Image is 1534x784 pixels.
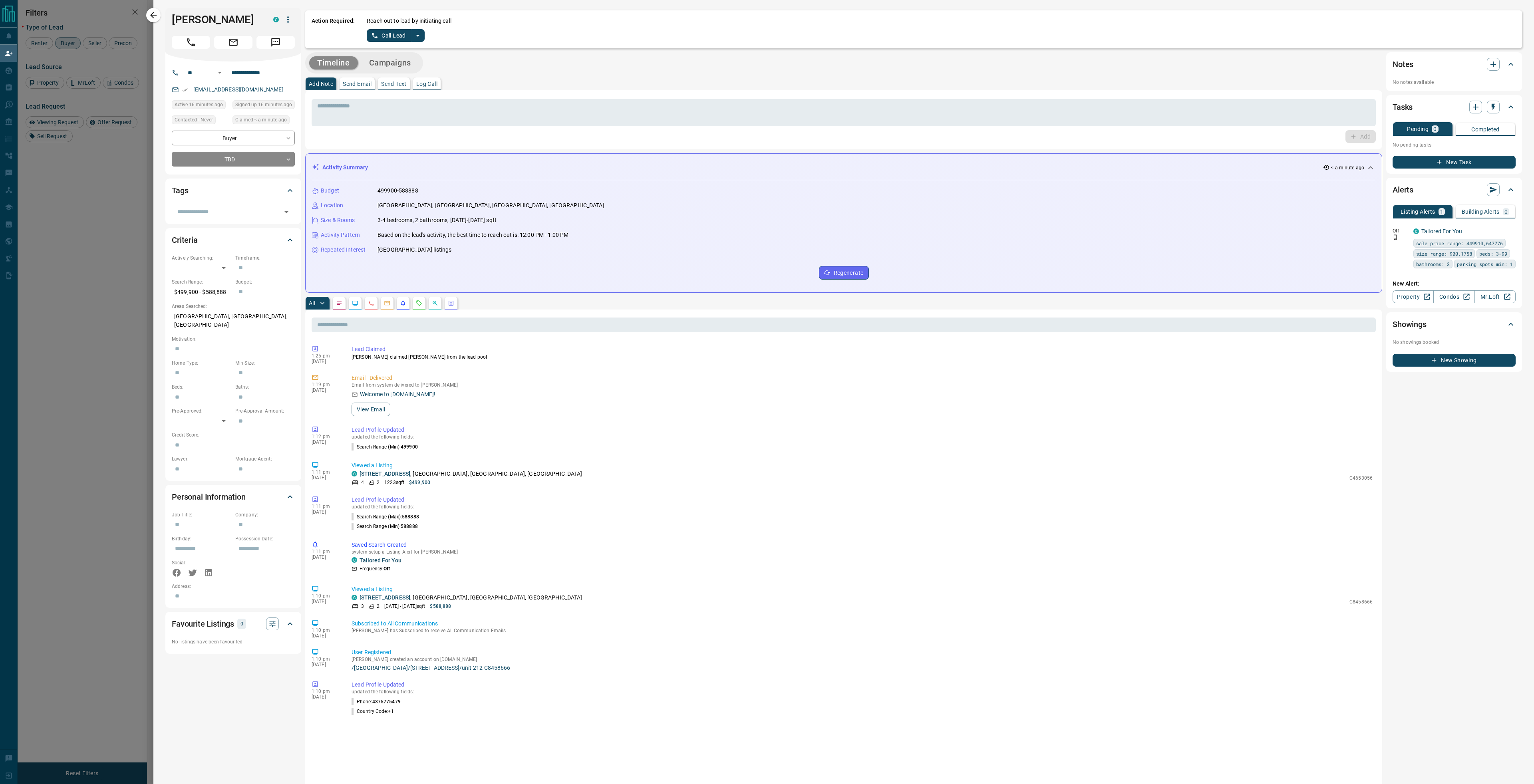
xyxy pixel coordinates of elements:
p: Viewed a Listing [352,585,1373,593]
strong: Off [383,566,390,572]
p: [PERSON_NAME] claimed [PERSON_NAME] from the lead pool [352,353,1373,361]
a: [EMAIL_ADDRESS][DOMAIN_NAME] [193,86,284,93]
p: Pre-Approval Amount: [235,407,295,415]
p: 2 [377,603,380,610]
div: Criteria [172,230,295,250]
p: 1:11 pm [312,469,340,475]
p: 1 [1440,209,1443,214]
button: New Showing [1393,354,1516,367]
p: $499,900 [409,479,430,486]
span: 4375775479 [372,699,401,705]
p: Email from system delivered to [PERSON_NAME] [352,382,1373,388]
p: Pending [1407,126,1429,132]
div: Showings [1393,315,1516,334]
p: Email - Delivered [352,374,1373,382]
p: Send Text [381,81,407,87]
div: Notes [1393,55,1516,74]
span: Call [172,36,210,49]
p: Baths: [235,383,295,391]
svg: Calls [368,300,374,306]
a: Condos [1433,290,1474,303]
svg: Push Notification Only [1393,234,1398,240]
svg: Lead Browsing Activity [352,300,358,306]
p: < a minute ago [1331,164,1364,171]
div: Favourite Listings0 [172,614,295,633]
p: Off [1393,227,1409,234]
p: Birthday: [172,535,231,542]
a: Mr.Loft [1474,290,1516,303]
p: Listing Alerts [1401,209,1435,214]
div: TBD [172,152,295,167]
span: Message [256,36,295,49]
p: [GEOGRAPHIC_DATA], [GEOGRAPHIC_DATA], [GEOGRAPHIC_DATA], [GEOGRAPHIC_DATA] [378,201,604,210]
p: Repeated Interest [321,246,366,254]
p: No pending tasks [1393,139,1516,151]
p: Reach out to lead by initiating call [367,17,451,25]
a: [STREET_ADDRESS] [360,470,410,477]
div: Personal Information [172,487,295,506]
p: Search Range: [172,278,231,286]
div: condos.ca [352,557,357,563]
p: Home Type: [172,359,231,367]
a: Tailored For You [1421,228,1462,234]
p: 499900-588888 [378,187,418,195]
p: 1:10 pm [312,656,340,662]
p: [GEOGRAPHIC_DATA] listings [378,246,451,254]
p: Motivation: [172,335,295,343]
span: +1 [388,709,393,714]
p: 4 [361,479,364,486]
p: updated the following fields: [352,434,1373,440]
p: All [309,300,315,306]
p: C4653056 [1349,474,1373,482]
p: 1:11 pm [312,549,340,554]
button: Open [215,68,225,77]
button: View Email [352,403,390,416]
h1: [PERSON_NAME] [172,13,261,26]
span: 499900 [401,444,418,450]
p: [DATE] [312,359,340,364]
div: condos.ca [273,17,279,22]
span: Email [214,36,252,49]
p: Welcome to [DOMAIN_NAME]! [360,390,435,399]
p: 0 [240,619,244,628]
p: $588,888 [430,603,451,610]
p: [DATE] [312,439,340,445]
button: Call Lead [367,29,411,42]
p: Lead Profile Updated [352,426,1373,434]
p: 1:10 pm [312,593,340,599]
div: split button [367,29,425,42]
p: Credit Score: [172,431,295,439]
p: 0 [1504,209,1508,214]
p: Beds: [172,383,231,391]
p: Add Note [309,81,333,87]
span: Active 16 minutes ago [175,101,223,109]
h2: Notes [1393,58,1413,71]
span: 588888 [402,514,419,520]
button: Timeline [309,56,358,69]
p: 1:12 pm [312,434,340,439]
p: Budget [321,187,339,195]
p: Location [321,201,343,210]
a: [STREET_ADDRESS] [360,594,410,601]
p: Lead Profile Updated [352,681,1373,689]
p: Company: [235,511,295,518]
p: Activity Pattern [321,231,360,239]
h2: Favourite Listings [172,617,234,630]
p: Log Call [416,81,437,87]
button: Regenerate [819,266,869,280]
h2: Personal Information [172,490,246,503]
p: Address: [172,583,295,590]
span: bathrooms: 2 [1416,260,1450,268]
p: Possession Date: [235,535,295,542]
div: condos.ca [1413,228,1419,234]
span: Claimed < a minute ago [235,116,287,124]
span: 588888 [401,524,418,529]
button: New Task [1393,156,1516,169]
div: condos.ca [352,471,357,476]
a: Property [1393,290,1434,303]
h2: Criteria [172,234,198,246]
p: 3-4 bedrooms, 2 bathrooms, [DATE]-[DATE] sqft [378,216,497,224]
p: Timeframe: [235,254,295,262]
p: Country Code : [352,708,394,715]
p: 0 [1433,126,1437,132]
